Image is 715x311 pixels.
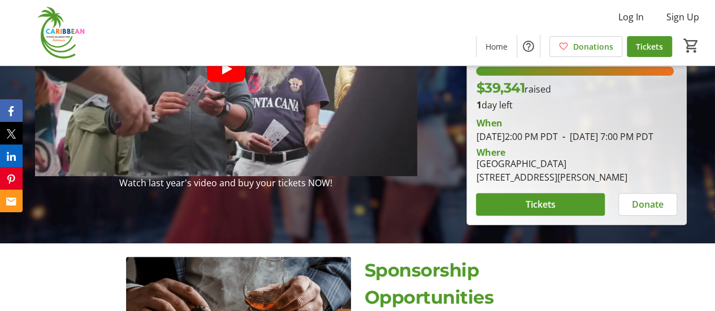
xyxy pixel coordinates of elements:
span: Log In [618,10,644,24]
span: Donate [632,198,664,211]
button: Log In [609,8,653,26]
div: 98.35395% of fundraising goal reached [476,67,677,76]
a: Tickets [627,36,672,57]
button: Tickets [476,193,605,216]
div: [STREET_ADDRESS][PERSON_NAME] [476,170,627,184]
span: Donations [573,41,613,52]
a: Donations [549,36,622,57]
p: day left [476,98,677,112]
img: Caribbean Cigar Celebration's Logo [7,5,107,61]
button: Donate [618,193,677,216]
span: - [557,130,569,143]
span: Tickets [636,41,663,52]
span: [DATE] 7:00 PM PDT [557,130,653,143]
div: [GEOGRAPHIC_DATA] [476,157,627,170]
button: Cart [681,36,701,56]
button: Help [517,35,540,58]
a: Home [476,36,517,57]
span: Home [486,41,508,52]
span: [DATE] 2:00 PM PDT [476,130,557,143]
span: Sign Up [666,10,699,24]
button: Sign Up [657,8,708,26]
p: Sponsorship Opportunities [365,257,590,311]
span: $39,341 [476,80,525,96]
span: 1 [476,99,481,111]
div: When [476,116,502,130]
span: Watch last year's video and buy your tickets NOW! [119,177,332,189]
span: Tickets [526,198,556,211]
button: Play video [207,55,245,82]
div: Where [476,148,505,157]
p: raised [476,78,551,98]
